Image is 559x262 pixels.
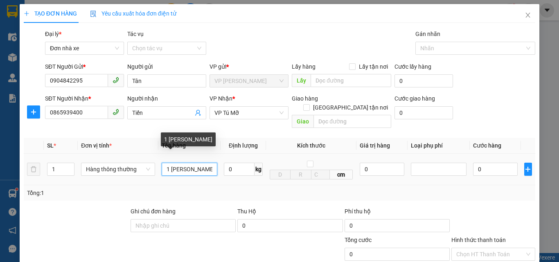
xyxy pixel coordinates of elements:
[255,163,263,176] span: kg
[229,142,258,149] span: Định lượng
[90,11,97,17] img: icon
[270,170,291,179] input: D
[131,219,236,232] input: Ghi chú đơn hàng
[27,105,40,119] button: plus
[330,170,353,179] span: cm
[360,142,390,149] span: Giá trị hàng
[113,109,119,115] span: phone
[292,74,311,87] span: Lấy
[210,95,232,102] span: VP Nhận
[30,44,80,59] strong: : [DOMAIN_NAME]
[5,14,20,52] img: logo
[292,95,318,102] span: Giao hàng
[45,45,64,51] span: Website
[45,62,124,71] div: SĐT Người Gửi
[195,110,201,116] span: user-add
[113,77,119,83] span: phone
[525,12,531,18] span: close
[237,208,256,215] span: Thu Hộ
[86,163,150,175] span: Hàng thông thường
[29,36,82,42] strong: Hotline : 0889 23 23 23
[127,94,206,103] div: Người nhận
[313,115,391,128] input: Dọc đường
[394,95,435,102] label: Cước giao hàng
[47,142,54,149] span: SL
[214,107,284,119] span: VP Tú Mỡ
[292,115,313,128] span: Giao
[394,63,431,70] label: Cước lấy hàng
[524,163,532,176] button: plus
[292,63,316,70] span: Lấy hàng
[162,163,217,176] input: VD: Bàn, Ghế
[127,31,144,37] label: Tác vụ
[394,74,453,87] input: Cước lấy hàng
[408,138,470,154] th: Loại phụ phí
[45,94,124,103] div: SĐT Người Nhận
[310,103,391,112] span: [GEOGRAPHIC_DATA] tận nơi
[90,10,176,17] span: Yêu cầu xuất hóa đơn điện tử
[451,237,506,243] label: Hình thức thanh toán
[290,170,311,179] input: R
[516,4,539,27] button: Close
[81,142,112,149] span: Đơn vị tính
[24,10,77,17] span: TẠO ĐƠN HÀNG
[525,166,532,172] span: plus
[415,31,440,37] label: Gán nhãn
[161,132,216,146] div: 1 [PERSON_NAME]
[27,188,216,197] div: Tổng: 1
[311,170,330,179] input: C
[24,11,29,16] span: plus
[214,75,284,87] span: VP QUANG TRUNG
[26,7,85,24] strong: CÔNG TY TNHH VĨNH QUANG
[345,207,450,219] div: Phí thu hộ
[473,142,501,149] span: Cước hàng
[50,42,119,54] span: Đơn nhà xe
[210,62,289,71] div: VP gửi
[127,62,206,71] div: Người gửi
[297,142,325,149] span: Kích thước
[311,74,391,87] input: Dọc đường
[345,237,372,243] span: Tổng cước
[27,109,40,115] span: plus
[360,163,404,176] input: 0
[27,163,40,176] button: delete
[45,31,61,37] span: Đại lý
[23,26,89,34] strong: PHIẾU GỬI HÀNG
[394,106,453,119] input: Cước giao hàng
[90,9,154,19] span: QT1210251087
[356,62,391,71] span: Lấy tận nơi
[131,208,176,215] label: Ghi chú đơn hàng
